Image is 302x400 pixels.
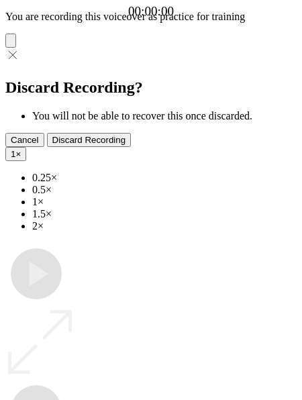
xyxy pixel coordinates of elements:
h2: Discard Recording? [5,79,297,97]
button: Discard Recording [47,133,132,147]
span: 1 [11,149,15,159]
li: 0.5× [32,184,297,196]
button: Cancel [5,133,44,147]
p: You are recording this voiceover as practice for training [5,11,297,23]
li: 2× [32,220,297,232]
button: 1× [5,147,26,161]
a: 00:00:00 [128,4,174,19]
li: 0.25× [32,172,297,184]
li: 1.5× [32,208,297,220]
li: 1× [32,196,297,208]
li: You will not be able to recover this once discarded. [32,110,297,122]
